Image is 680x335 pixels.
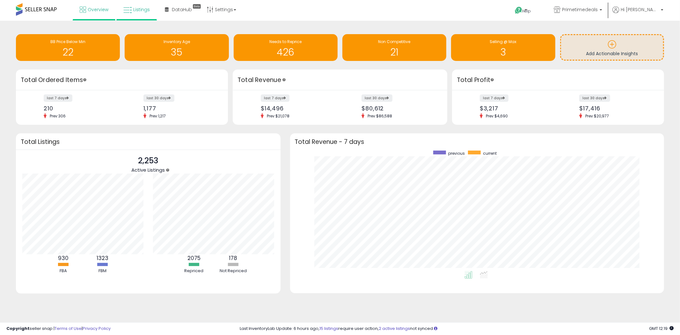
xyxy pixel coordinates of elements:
[128,47,225,57] h1: 35
[143,105,217,112] div: 1,177
[261,94,289,102] label: last 7 days
[16,34,120,61] a: BB Price Below Min 22
[295,139,659,144] h3: Total Revenue - 7 days
[214,268,252,274] div: Not Repriced
[483,113,511,119] span: Prev: $4,690
[483,151,497,156] span: current
[378,39,411,44] span: Non Competitive
[55,325,82,331] a: Terms of Use
[379,325,410,331] a: 2 active listings
[342,34,446,61] a: Non Competitive 21
[175,268,213,274] div: Repriced
[346,47,443,57] h1: 21
[50,39,85,44] span: BB Price Below Min
[21,76,223,85] h3: Total Ordered Items
[523,8,531,14] span: Help
[448,151,465,156] span: previous
[229,254,237,262] b: 178
[582,113,612,119] span: Prev: $20,977
[191,3,202,10] div: Tooltip anchor
[454,47,552,57] h1: 3
[261,105,335,112] div: $14,496
[264,113,293,119] span: Prev: $21,078
[58,254,69,262] b: 930
[579,94,610,102] label: last 30 days
[457,76,659,85] h3: Total Profit
[21,139,276,144] h3: Total Listings
[164,39,190,44] span: Inventory Age
[562,6,598,13] span: Primetimedeals
[320,325,339,331] a: 15 listings
[364,113,395,119] span: Prev: $86,588
[19,47,117,57] h1: 22
[234,34,338,61] a: Needs to Reprice 426
[143,94,174,102] label: last 30 days
[44,94,72,102] label: last 7 days
[131,155,165,167] p: 2,253
[649,325,674,331] span: 2025-09-18 12:19 GMT
[133,6,150,13] span: Listings
[490,39,516,44] span: Selling @ Max
[125,34,229,61] a: Inventory Age 35
[489,77,495,83] div: Tooltip anchor
[612,6,663,21] a: Hi [PERSON_NAME]
[480,105,553,112] div: $3,217
[131,167,165,173] span: Active Listings
[586,50,638,57] span: Add Actionable Insights
[515,6,523,14] i: Get Help
[579,105,653,112] div: $17,416
[97,254,108,262] b: 1323
[621,6,659,13] span: Hi [PERSON_NAME]
[561,35,663,60] a: Add Actionable Insights
[83,325,111,331] a: Privacy Policy
[146,113,169,119] span: Prev: 1,217
[238,76,442,85] h3: Total Revenue
[47,113,69,119] span: Prev: 306
[83,268,121,274] div: FBM
[82,77,88,83] div: Tooltip anchor
[237,47,334,57] h1: 426
[510,2,544,21] a: Help
[362,94,392,102] label: last 30 days
[281,77,287,83] div: Tooltip anchor
[88,6,108,13] span: Overview
[44,268,82,274] div: FBA
[6,325,30,331] strong: Copyright
[44,105,117,112] div: 210
[187,254,201,262] b: 2075
[165,167,171,173] div: Tooltip anchor
[269,39,302,44] span: Needs to Reprice
[451,34,555,61] a: Selling @ Max 3
[480,94,508,102] label: last 7 days
[362,105,436,112] div: $80,612
[172,6,192,13] span: DataHub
